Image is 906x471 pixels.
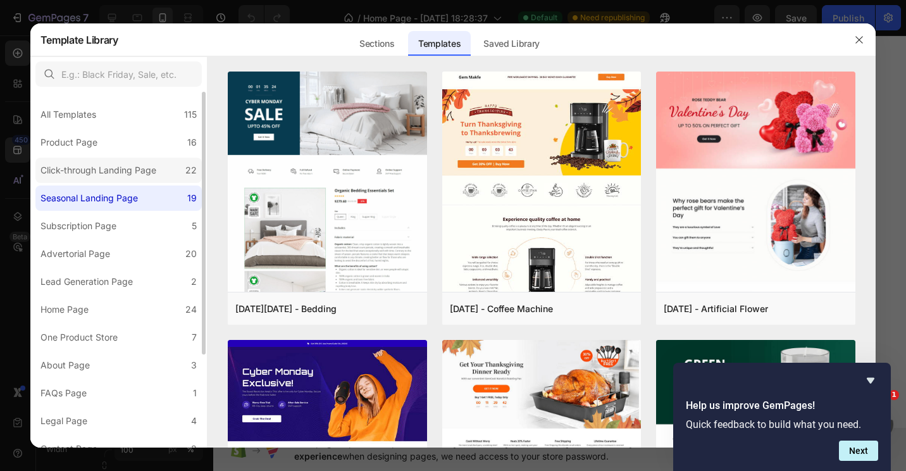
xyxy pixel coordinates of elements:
div: Saved Library [473,31,550,56]
div: About Page [40,358,90,373]
div: 5 [192,218,197,234]
button: Next question [839,441,878,461]
div: One Product Store [40,330,118,345]
div: Subscription Page [40,218,116,234]
div: 2 [191,274,197,289]
div: Templates [408,31,471,56]
input: E.g.: Black Friday, Sale, etc. [35,61,202,87]
span: 1 [889,390,899,400]
div: FAQs Page [40,386,87,401]
div: 7 [192,330,197,345]
p: Join the Waitlist [88,43,150,59]
div: 4 [191,413,197,429]
div: 19 [187,191,197,206]
div: 2 [191,441,197,456]
input: Email [9,349,228,382]
div: Seasonal Landing Page [40,191,138,206]
div: Email [9,330,228,349]
div: [DATE][DATE] - Bedding [235,301,337,317]
div: Help us improve GemPages! [686,373,878,461]
div: Advertorial Page [40,246,110,261]
div: Sections [349,31,404,56]
div: 115 [184,107,197,122]
p: Join the waitlist now and get early access when we launch. [11,191,226,218]
div: Home Page [40,302,89,317]
input: Name [9,288,228,320]
div: [DATE] - Coffee Machine [450,301,553,317]
div: 3 [191,358,197,373]
p: Quick feedback to build what you need. [686,418,878,430]
div: Legal Page [40,413,87,429]
h2: Help us improve GemPages! [686,398,878,413]
button: Join the Waitlist [73,392,165,423]
div: Contact Page [40,441,97,456]
div: 16 [187,135,197,150]
div: Click-through Landing Page [40,163,156,178]
div: 1 [193,386,197,401]
button: <p>Join the Waitlist</p> [73,35,165,66]
button: Hide survey [863,373,878,388]
div: 20 [185,246,197,261]
h2: Be the first to give the gift of truth. [9,127,228,180]
div: 22 [185,163,197,178]
div: 24 [185,302,197,317]
div: Product Page [40,135,97,150]
div: All Templates [40,107,96,122]
div: Name [9,270,228,288]
div: [DATE] - Artificial Flower [664,301,768,317]
h2: Template Library [40,23,118,56]
div: Lead Generation Page [40,274,133,289]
